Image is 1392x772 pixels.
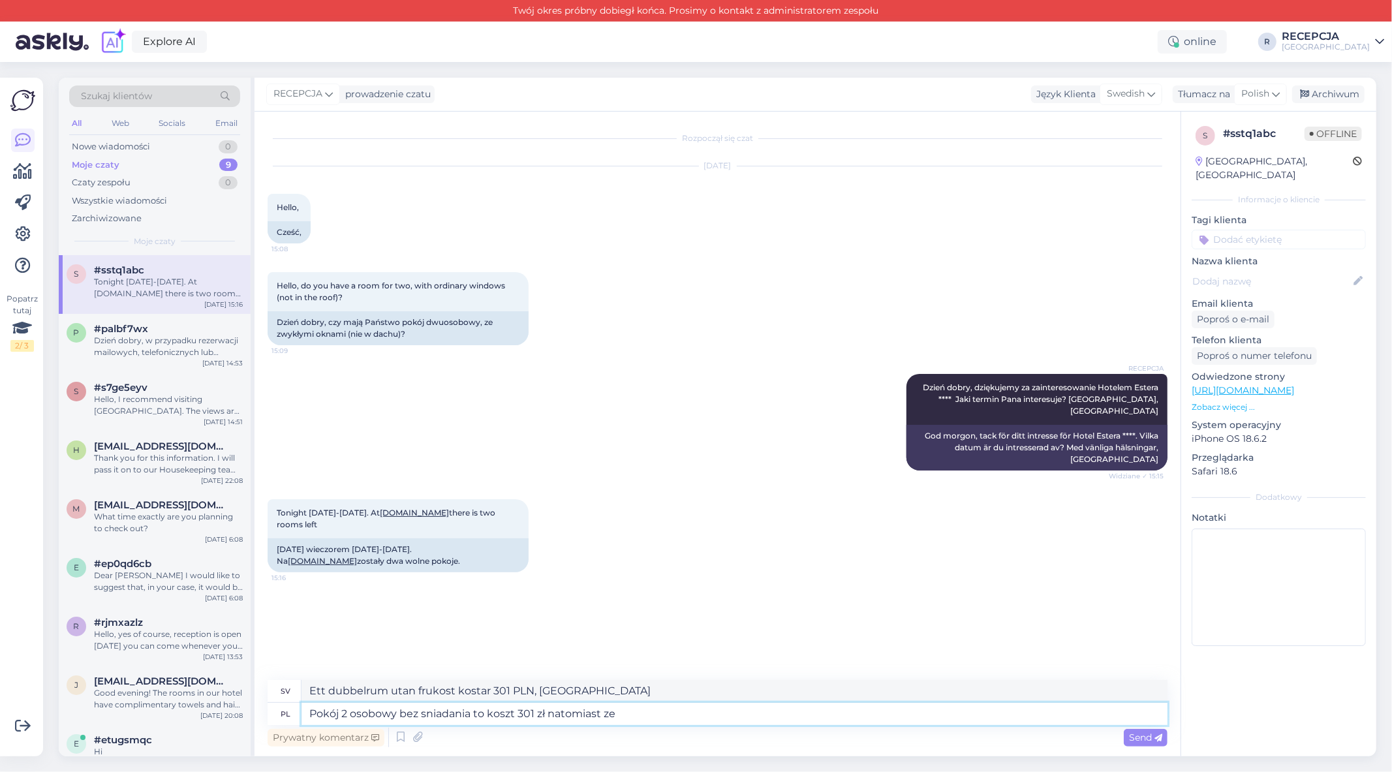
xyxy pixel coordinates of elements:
p: Tagi klienta [1192,213,1366,227]
div: Czaty zespołu [72,176,131,189]
div: Język Klienta [1031,87,1096,101]
a: [DOMAIN_NAME] [380,508,449,517]
p: Email klienta [1192,297,1366,311]
a: [URL][DOMAIN_NAME] [1192,384,1294,396]
p: Odwiedzone strony [1192,370,1366,384]
span: e [74,563,79,572]
div: Popatrz tutaj [10,293,34,352]
span: r [74,621,80,631]
textarea: Ett dubbelrum utan frukost kostar 301 PLN, [GEOGRAPHIC_DATA] [302,680,1168,702]
div: # sstq1abc [1223,126,1305,142]
span: s [1203,131,1208,140]
span: marsavva168@gmail.com [94,499,230,511]
div: online [1158,30,1227,54]
div: Wszystkie wiadomości [72,194,167,208]
p: Przeglądarka [1192,451,1366,465]
div: Dear [PERSON_NAME] I would like to suggest that, in your case, it would be best to plan the reser... [94,570,243,593]
span: Szukaj klientów [81,89,152,103]
span: p [74,328,80,337]
div: [DATE] 13:53 [203,652,243,662]
span: 15:08 [271,244,320,254]
span: #s7ge5eyv [94,382,147,394]
span: #etugsmqc [94,734,152,746]
div: Web [109,115,132,132]
div: R [1258,33,1276,51]
a: Explore AI [132,31,207,53]
span: h [73,445,80,455]
div: [DATE] 14:53 [202,358,243,368]
div: [DATE] 14:51 [204,417,243,427]
p: iPhone OS 18.6.2 [1192,432,1366,446]
div: [DATE] wieczorem [DATE]-[DATE]. Na zostały dwa wolne pokoje. [268,538,529,572]
div: [GEOGRAPHIC_DATA], [GEOGRAPHIC_DATA] [1196,155,1353,182]
div: [DATE] 6:08 [205,534,243,544]
p: Notatki [1192,511,1366,525]
div: Tonight [DATE]-[DATE]. At [DOMAIN_NAME] there is two rooms left [94,276,243,300]
div: Tłumacz na [1173,87,1230,101]
span: 15:16 [271,573,320,583]
div: Poproś o numer telefonu [1192,347,1317,365]
span: Send [1129,732,1162,743]
textarea: Pokój 2 osobowy bez sniadania to koszt 301 zł natomiast z [302,703,1168,725]
span: RECEPCJA [273,87,322,101]
span: 15:09 [271,346,320,356]
p: Telefon klienta [1192,333,1366,347]
div: [DATE] 22:08 [201,476,243,486]
span: #ep0qd6cb [94,558,151,570]
div: All [69,115,84,132]
div: Informacje o kliencie [1192,194,1366,206]
div: [DATE] [268,160,1168,172]
span: jayniebarnes25@yahoo.co.uk [94,675,230,687]
div: [GEOGRAPHIC_DATA] [1282,42,1370,52]
span: e [74,739,79,749]
input: Dodaj nazwę [1192,274,1351,288]
div: prowadzenie czatu [340,87,431,101]
div: Socials [156,115,188,132]
div: Hi [94,746,243,758]
span: Tonight [DATE]-[DATE]. At there is two rooms left [277,508,497,529]
div: 9 [219,159,238,172]
div: pl [281,703,290,725]
div: RECEPCJA [1282,31,1370,42]
div: 2 / 3 [10,340,34,352]
span: Hello, do you have a room for two, with ordinary windows (not in the roof)? [277,281,507,302]
span: Polish [1241,87,1269,101]
a: RECEPCJA[GEOGRAPHIC_DATA] [1282,31,1384,52]
span: s [74,269,79,279]
span: Dzień dobry, dziękujemy za zainteresowanie Hotelem Estera **** Jaki termin Pana interesuje? [GEOG... [923,382,1160,416]
span: Widziane ✓ 15:15 [1109,471,1164,481]
span: #rjmxazlz [94,617,143,628]
div: Rozpoczął się czat [268,132,1168,144]
p: System operacyjny [1192,418,1366,432]
div: Thank you for this information. I will pass it on to our Housekeeping team :) [94,452,243,476]
span: j [74,680,78,690]
div: Email [213,115,240,132]
div: Hello, I recommend visiting [GEOGRAPHIC_DATA]. The views are beautiful in winter. During this per... [94,394,243,417]
span: #palbf7wx [94,323,148,335]
div: [DATE] 6:08 [205,593,243,603]
span: Moje czaty [134,236,176,247]
span: Hello, [277,202,299,212]
span: RECEPCJA [1115,363,1164,373]
div: Dodatkowy [1192,491,1366,503]
p: Zobacz więcej ... [1192,401,1366,413]
img: explore-ai [99,28,127,55]
div: Nowe wiadomości [72,140,150,153]
input: Dodać etykietę [1192,230,1366,249]
div: Poproś o e-mail [1192,311,1275,328]
span: Swedish [1107,87,1145,101]
span: s [74,386,79,396]
div: Archiwum [1292,85,1365,103]
div: Hello, yes of course, reception is open [DATE] you can come whenever you want to leave your lugga... [94,628,243,652]
span: m [73,504,80,514]
div: [DATE] 15:16 [204,300,243,309]
div: Prywatny komentarz [268,729,384,747]
div: Moje czaty [72,159,119,172]
div: 0 [219,176,238,189]
p: Nazwa klienta [1192,255,1366,268]
img: Askly Logo [10,88,35,113]
p: Safari 18.6 [1192,465,1366,478]
div: sv [281,680,290,702]
div: Good evening! The rooms in our hotel have complimentary towels and hair dryers. Best wishes, [PER... [94,687,243,711]
div: Zarchiwizowane [72,212,142,225]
